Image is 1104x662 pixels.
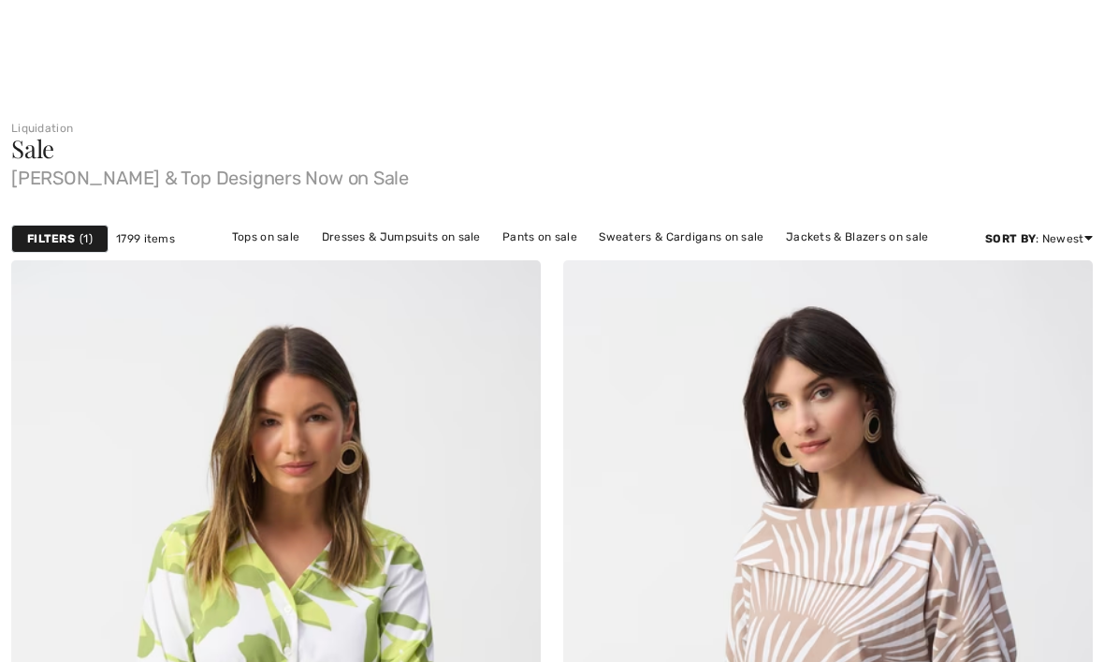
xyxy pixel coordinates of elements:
a: Jackets & Blazers on sale [777,225,938,249]
a: Liquidation [11,122,73,135]
a: Tops on sale [223,225,310,249]
a: Dresses & Jumpsuits on sale [312,225,490,249]
span: [PERSON_NAME] & Top Designers Now on Sale [11,161,1093,187]
a: Sweaters & Cardigans on sale [589,225,773,249]
a: Pants on sale [493,225,587,249]
strong: Sort By [985,232,1036,245]
span: 1799 items [116,230,175,247]
span: Sale [11,132,54,165]
a: Skirts on sale [472,249,564,273]
span: 1 [80,230,93,247]
div: : Newest [985,230,1093,247]
a: Outerwear on sale [568,249,689,273]
strong: Filters [27,230,75,247]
